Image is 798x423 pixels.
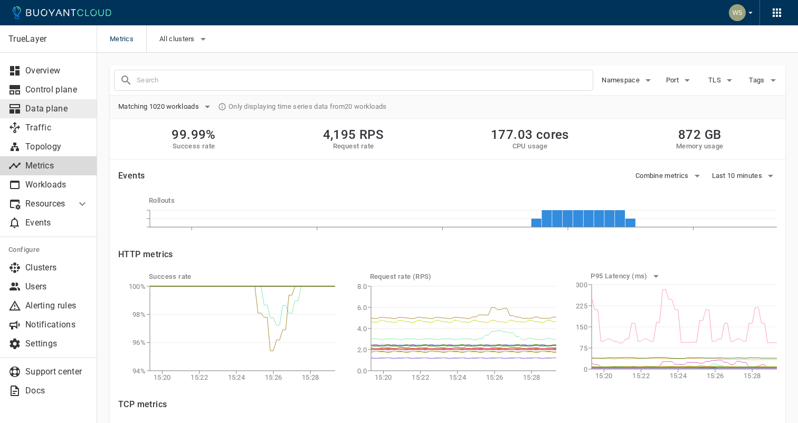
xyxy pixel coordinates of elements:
p: Events [25,218,89,228]
button: P95 Latency (ms) [591,268,662,284]
h2: 872 GB [676,127,724,142]
tspan: 15:22 [412,373,429,381]
p: Notifications [25,319,89,330]
button: Port [663,72,697,88]
p: Alerting rules [25,300,89,311]
span: Last 10 minutes [712,172,765,180]
span: Matching 1020 workloads [118,102,201,111]
tspan: 15:26 [486,373,503,381]
h4: Events [118,171,145,181]
p: Overview [25,65,89,76]
p: Resources [25,199,68,209]
p: TrueLayer [8,34,88,44]
tspan: 15:24 [670,372,687,380]
button: Last 10 minutes [712,168,777,184]
p: Support center [25,366,89,377]
h4: HTTP metrics [118,249,173,260]
button: TLS [705,72,739,88]
tspan: 0.0 [357,367,367,375]
span: Tags [749,76,766,84]
tspan: 15:24 [449,373,466,381]
p: Docs [25,386,89,396]
span: TLS [708,76,723,84]
span: Only displaying time series data from 20 workloads [229,102,387,111]
tspan: 15:28 [744,372,761,380]
span: Namespace [602,76,642,84]
tspan: 15:20 [154,373,171,381]
h5: Rollouts [149,196,777,205]
button: Namespace [602,72,654,88]
tspan: 15:20 [595,372,613,380]
button: All clusters [159,31,210,47]
h5: Success rate [149,272,335,281]
h2: 99.99% [172,127,215,142]
button: Tags [747,72,781,88]
tspan: 300 [576,281,587,289]
tspan: 15:28 [523,373,540,381]
p: Traffic [25,123,89,133]
h5: Configure [8,246,89,254]
span: Metrics [110,25,146,53]
p: Metrics [25,161,89,171]
p: Workloads [25,180,89,190]
h5: Request rate (RPS) [370,272,556,281]
h5: CPU usage [491,142,569,151]
tspan: 8.0 [357,283,367,290]
tspan: 98% [132,311,146,318]
p: Topology [25,142,89,152]
img: Weichung Shaw [729,4,746,21]
tspan: 15:28 [302,373,319,381]
h5: Success rate [172,142,215,151]
button: Matching 1020 workloads [118,99,214,115]
h5: Request rate [323,142,384,151]
tspan: 100% [129,283,146,290]
tspan: 6.0 [357,304,367,312]
tspan: 150 [576,323,587,331]
tspan: 96% [132,339,146,346]
tspan: 94% [132,367,146,375]
p: Control plane [25,84,89,95]
h2: 177.03 cores [491,127,569,142]
h2: 4,195 RPS [323,127,384,142]
p: Settings [25,339,89,349]
tspan: 75 [580,344,588,352]
tspan: 15:24 [228,373,245,381]
p: Clusters [25,262,89,273]
tspan: 2.0 [357,346,367,354]
tspan: 15:22 [191,373,208,381]
tspan: 0 [584,365,587,373]
tspan: 15:22 [633,372,650,380]
tspan: 4.0 [357,325,367,333]
tspan: 15:26 [265,373,282,381]
span: All clusters [159,35,197,43]
p: Users [25,281,89,292]
tspan: 225 [576,302,587,310]
tspan: 15:26 [707,372,724,380]
p: Data plane [25,104,89,114]
h5: Memory usage [676,142,724,151]
span: Combine metrics [635,172,691,180]
tspan: 15:20 [375,373,392,381]
span: Port [666,76,681,84]
input: Search [137,73,593,88]
button: Combine metrics [635,168,704,184]
h4: TCP metrics [118,399,777,410]
h5: P95 Latency (ms) [591,272,649,280]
